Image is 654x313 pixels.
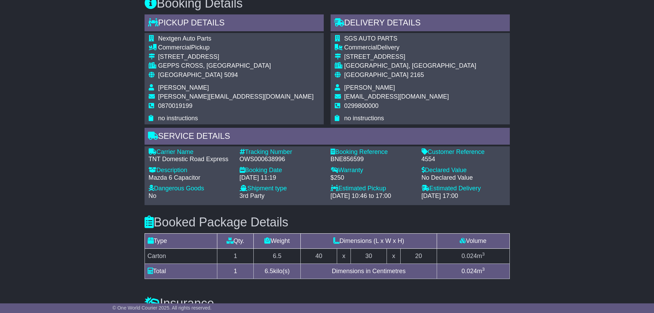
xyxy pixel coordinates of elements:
[265,268,273,275] span: 6.5
[149,156,233,163] div: TNT Domestic Road Express
[422,148,506,156] div: Customer Reference
[344,102,379,109] span: 0299800000
[217,234,254,249] td: Qty.
[158,93,314,100] span: [PERSON_NAME][EMAIL_ADDRESS][DOMAIN_NAME]
[149,174,233,182] div: Mazda 6 Capacitor
[331,156,415,163] div: BNE856599
[240,185,324,192] div: Shipment type
[217,264,254,279] td: 1
[437,234,509,249] td: Volume
[351,249,387,264] td: 30
[344,71,409,78] span: [GEOGRAPHIC_DATA]
[337,249,351,264] td: x
[240,174,324,182] div: [DATE] 11:19
[145,128,510,146] div: Service Details
[331,14,510,33] div: Delivery Details
[158,44,191,51] span: Commercial
[437,249,509,264] td: m
[240,156,324,163] div: OWS000638996
[344,35,398,42] span: SGS AUTO PARTS
[387,249,400,264] td: x
[422,167,506,174] div: Declared Value
[224,71,238,78] span: 5094
[149,148,233,156] div: Carrier Name
[422,174,506,182] div: No Declared Value
[301,264,437,279] td: Dimensions in Centimetres
[344,62,477,70] div: [GEOGRAPHIC_DATA], [GEOGRAPHIC_DATA]
[149,192,157,199] span: No
[482,251,485,257] sup: 3
[331,174,415,182] div: $250
[145,264,217,279] td: Total
[145,249,217,264] td: Carton
[149,167,233,174] div: Description
[331,148,415,156] div: Booking Reference
[344,84,395,91] span: [PERSON_NAME]
[437,264,509,279] td: m
[158,53,314,61] div: [STREET_ADDRESS]
[422,185,506,192] div: Estimated Delivery
[344,44,477,52] div: Delivery
[158,62,314,70] div: GEPPS CROSS, [GEOGRAPHIC_DATA]
[158,115,198,122] span: no instructions
[158,35,211,42] span: Nextgen Auto Parts
[145,297,510,310] h3: Insurance
[145,234,217,249] td: Type
[240,148,324,156] div: Tracking Number
[301,249,337,264] td: 40
[410,71,424,78] span: 2165
[113,305,212,311] span: © One World Courier 2025. All rights reserved.
[145,215,510,229] h3: Booked Package Details
[158,71,222,78] span: [GEOGRAPHIC_DATA]
[344,53,477,61] div: [STREET_ADDRESS]
[145,14,324,33] div: Pickup Details
[240,192,265,199] span: 3rd Party
[158,84,209,91] span: [PERSON_NAME]
[422,156,506,163] div: 4554
[344,44,377,51] span: Commercial
[301,234,437,249] td: Dimensions (L x W x H)
[149,185,233,192] div: Dangerous Goods
[158,102,193,109] span: 0870019199
[344,93,449,100] span: [EMAIL_ADDRESS][DOMAIN_NAME]
[461,253,477,259] span: 0.024
[482,267,485,272] sup: 3
[344,115,384,122] span: no instructions
[254,249,301,264] td: 6.5
[331,185,415,192] div: Estimated Pickup
[400,249,437,264] td: 20
[331,167,415,174] div: Warranty
[254,234,301,249] td: Weight
[254,264,301,279] td: kilo(s)
[331,192,415,200] div: [DATE] 10:46 to 17:00
[217,249,254,264] td: 1
[158,44,314,52] div: Pickup
[461,268,477,275] span: 0.024
[240,167,324,174] div: Booking Date
[422,192,506,200] div: [DATE] 17:00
